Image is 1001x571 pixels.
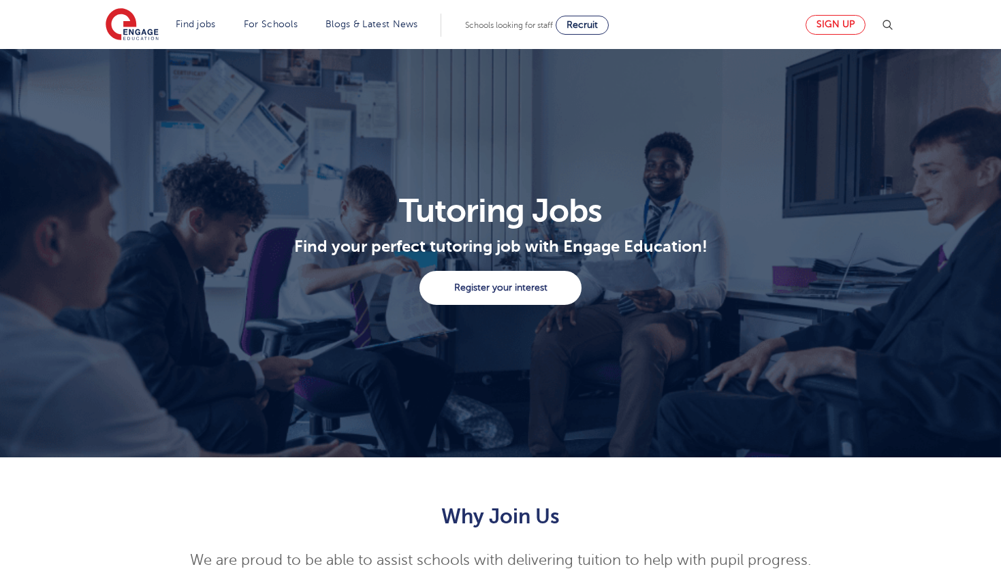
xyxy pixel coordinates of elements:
span: Recruit [567,20,598,30]
a: Register your interest [419,271,582,305]
p: Find your perfect tutoring job with Engage Education! [98,233,904,260]
a: Sign up [806,15,865,35]
a: Find jobs [176,19,216,29]
img: Engage Education [106,8,159,42]
a: Blogs & Latest News [325,19,418,29]
a: For Schools [244,19,298,29]
h1: Tutoring Jobs [98,195,904,227]
h2: Why Join Us [167,505,835,528]
span: Schools looking for staff [465,20,553,30]
a: Recruit [556,16,609,35]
